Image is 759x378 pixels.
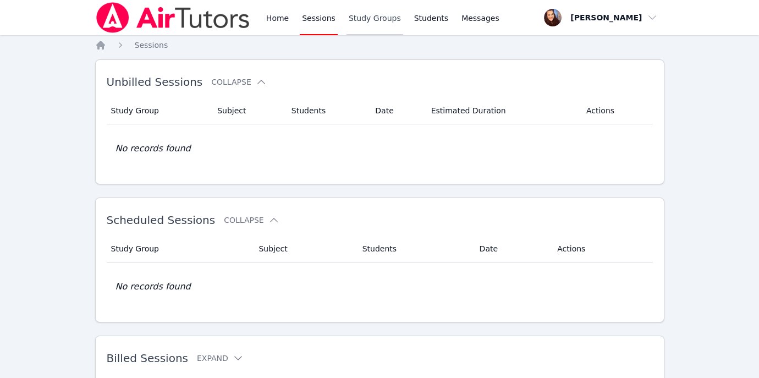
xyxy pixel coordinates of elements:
[580,97,653,124] th: Actions
[107,97,211,124] th: Study Group
[356,235,473,262] th: Students
[461,13,499,24] span: Messages
[107,213,216,227] span: Scheduled Sessions
[135,41,168,50] span: Sessions
[369,97,424,124] th: Date
[107,235,252,262] th: Study Group
[197,353,244,364] button: Expand
[211,76,266,87] button: Collapse
[135,40,168,51] a: Sessions
[224,215,279,226] button: Collapse
[425,97,580,124] th: Estimated Duration
[551,235,652,262] th: Actions
[285,97,369,124] th: Students
[95,2,251,33] img: Air Tutors
[107,124,653,173] td: No records found
[107,352,188,365] span: Billed Sessions
[252,235,355,262] th: Subject
[95,40,664,51] nav: Breadcrumb
[473,235,551,262] th: Date
[107,262,653,311] td: No records found
[107,75,203,89] span: Unbilled Sessions
[211,97,285,124] th: Subject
